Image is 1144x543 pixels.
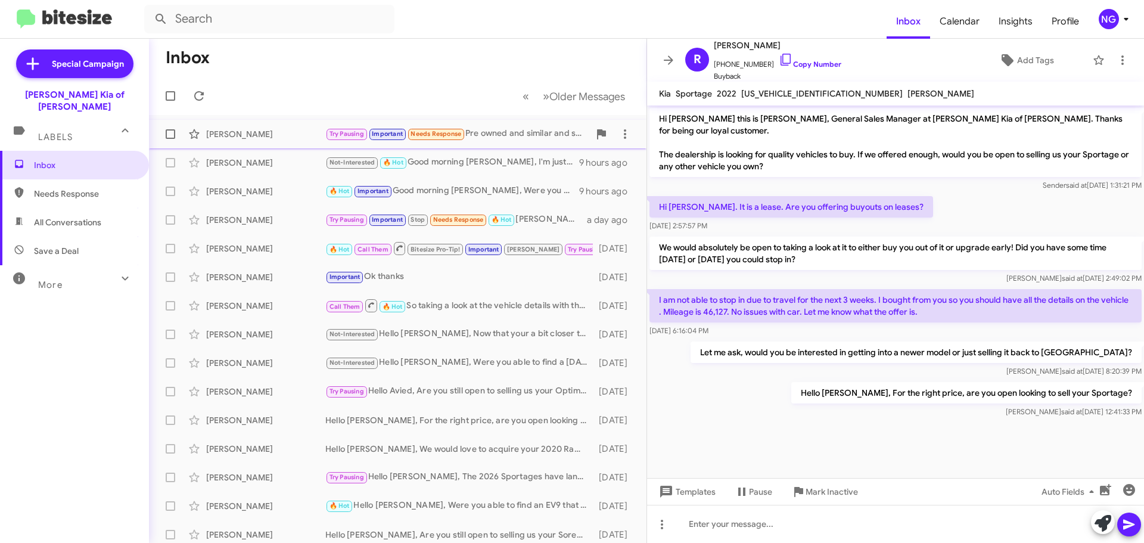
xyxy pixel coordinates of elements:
[676,88,712,99] span: Sportage
[1061,407,1082,416] span: said at
[433,216,484,224] span: Needs Response
[206,357,325,369] div: [PERSON_NAME]
[649,289,1142,322] p: I am not able to stop in due to travel for the next 3 weeks. I bought from you so you should have...
[329,159,375,166] span: Not-Interested
[1066,181,1087,190] span: said at
[166,48,210,67] h1: Inbox
[329,330,375,338] span: Not-Interested
[329,273,360,281] span: Important
[536,84,632,108] button: Next
[206,500,325,512] div: [PERSON_NAME]
[543,89,549,104] span: »
[329,246,350,253] span: 🔥 Hot
[691,342,1142,363] p: Let me ask, would you be interested in getting into a newer model or just selling it back to [GEO...
[1089,9,1131,29] button: NG
[649,221,707,230] span: [DATE] 2:57:57 PM
[329,359,375,367] span: Not-Interested
[1042,4,1089,39] a: Profile
[206,414,325,426] div: [PERSON_NAME]
[329,130,364,138] span: Try Pausing
[593,414,637,426] div: [DATE]
[206,386,325,398] div: [PERSON_NAME]
[34,245,79,257] span: Save a Deal
[325,156,579,169] div: Good morning [PERSON_NAME], I'm just following up so you don't think I left you hanging. The fina...
[329,473,364,481] span: Try Pausing
[206,185,325,197] div: [PERSON_NAME]
[579,185,637,197] div: 9 hours ago
[206,300,325,312] div: [PERSON_NAME]
[16,49,133,78] a: Special Campaign
[325,414,593,426] div: Hello [PERSON_NAME], For the right price, are you open looking to sell your Sportage?
[549,90,625,103] span: Older Messages
[1006,274,1142,283] span: [PERSON_NAME] [DATE] 2:49:02 PM
[1006,367,1142,376] span: [PERSON_NAME] [DATE] 8:20:39 PM
[989,4,1042,39] a: Insights
[38,280,63,290] span: More
[1006,407,1142,416] span: [PERSON_NAME] [DATE] 12:41:33 PM
[468,246,499,253] span: Important
[492,216,512,224] span: 🔥 Hot
[1062,274,1083,283] span: said at
[593,271,637,283] div: [DATE]
[523,89,529,104] span: «
[329,303,360,311] span: Call Them
[206,443,325,455] div: [PERSON_NAME]
[659,88,671,99] span: Kia
[907,88,974,99] span: [PERSON_NAME]
[593,500,637,512] div: [DATE]
[206,471,325,483] div: [PERSON_NAME]
[593,471,637,483] div: [DATE]
[507,246,560,253] span: [PERSON_NAME]
[657,481,716,502] span: Templates
[411,130,461,138] span: Needs Response
[1043,181,1142,190] span: Sender [DATE] 1:31:21 PM
[887,4,930,39] span: Inbox
[325,213,587,226] div: [PERSON_NAME] we will be at [GEOGRAPHIC_DATA] around 10am
[779,60,841,69] a: Copy Number
[325,327,593,341] div: Hello [PERSON_NAME], Now that your a bit closer to your lease end, would you consider an early up...
[329,187,350,195] span: 🔥 Hot
[357,187,388,195] span: Important
[649,108,1142,177] p: Hi [PERSON_NAME] this is [PERSON_NAME], General Sales Manager at [PERSON_NAME] Kia of [PERSON_NAM...
[714,38,841,52] span: [PERSON_NAME]
[714,70,841,82] span: Buyback
[329,387,364,395] span: Try Pausing
[329,502,350,510] span: 🔥 Hot
[411,246,460,253] span: Bitesize Pro-Tip!
[1099,9,1119,29] div: NG
[725,481,782,502] button: Pause
[782,481,868,502] button: Mark Inactive
[579,157,637,169] div: 9 hours ago
[593,443,637,455] div: [DATE]
[325,270,593,284] div: Ok thanks
[38,132,73,142] span: Labels
[593,328,637,340] div: [DATE]
[806,481,858,502] span: Mark Inactive
[206,157,325,169] div: [PERSON_NAME]
[1062,367,1083,376] span: said at
[325,499,593,513] div: Hello [PERSON_NAME], Were you able to find an EV9 that fit your needs?
[325,184,579,198] div: Good morning [PERSON_NAME], Were you able to look at the mileage on the sportage? An approximate ...
[714,52,841,70] span: [PHONE_NUMBER]
[325,298,593,313] div: So taking a look at the vehicle details with the appraiser, it looks like we would be able to tra...
[791,382,1142,404] p: Hello [PERSON_NAME], For the right price, are you open looking to sell your Sportage?
[411,216,425,224] span: Stop
[325,127,589,141] div: Pre owned and similar and size or larger
[206,271,325,283] div: [PERSON_NAME]
[649,326,708,335] span: [DATE] 6:16:04 PM
[568,246,602,253] span: Try Pausing
[647,481,725,502] button: Templates
[930,4,989,39] a: Calendar
[34,159,135,171] span: Inbox
[329,216,364,224] span: Try Pausing
[717,88,736,99] span: 2022
[965,49,1087,71] button: Add Tags
[383,159,403,166] span: 🔥 Hot
[1032,481,1108,502] button: Auto Fields
[34,216,101,228] span: All Conversations
[325,241,593,256] div: Sounds good just let me know when works best for you!
[206,243,325,255] div: [PERSON_NAME]
[1017,49,1054,71] span: Add Tags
